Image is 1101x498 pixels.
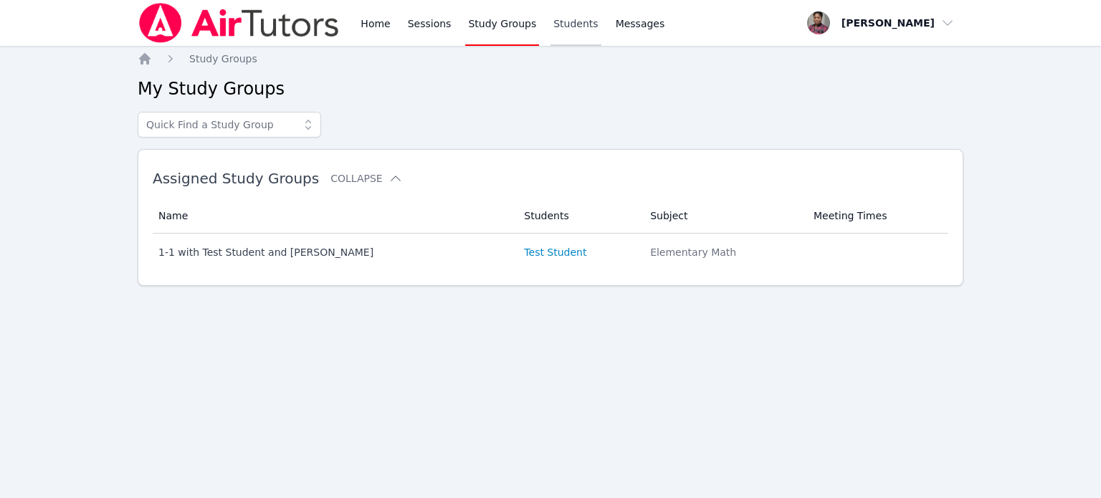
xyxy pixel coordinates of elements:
div: 1-1 with Test Student and [PERSON_NAME] [158,245,507,259]
button: Collapse [330,171,402,186]
span: Messages [616,16,665,31]
th: Students [515,198,642,234]
a: Test Student [524,245,586,259]
span: Study Groups [189,53,257,64]
tr: 1-1 with Test Student and [PERSON_NAME]Test StudentElementary Math [153,234,948,271]
img: Air Tutors [138,3,340,43]
div: Elementary Math [650,245,796,259]
th: Name [153,198,515,234]
input: Quick Find a Study Group [138,112,321,138]
nav: Breadcrumb [138,52,963,66]
a: Study Groups [189,52,257,66]
th: Subject [642,198,805,234]
span: Assigned Study Groups [153,170,319,187]
h2: My Study Groups [138,77,963,100]
th: Meeting Times [805,198,948,234]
